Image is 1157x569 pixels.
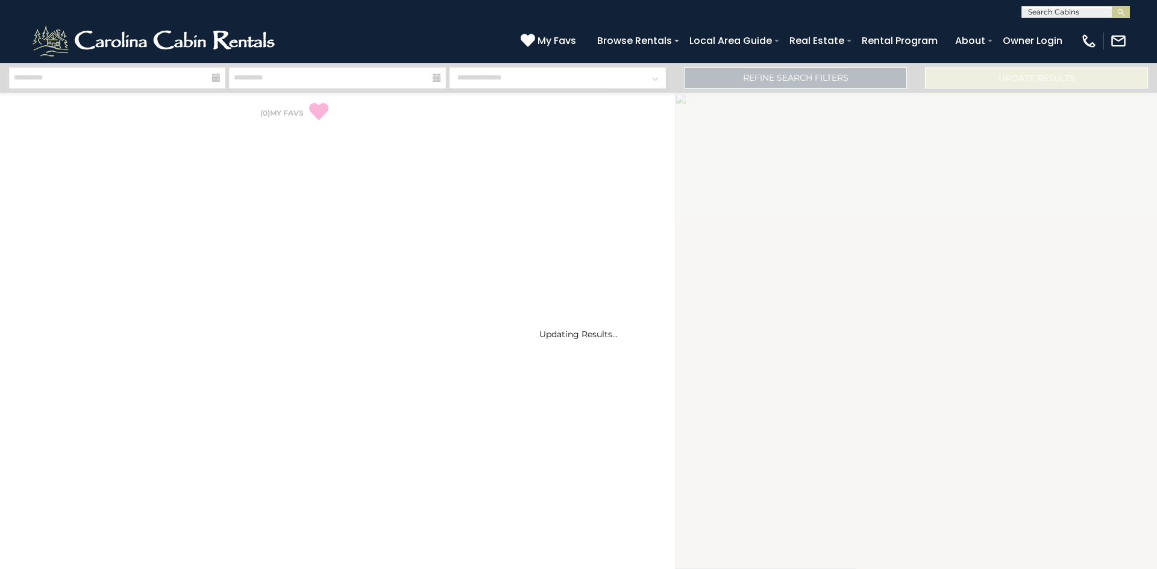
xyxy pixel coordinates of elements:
img: mail-regular-white.png [1110,33,1127,49]
a: Owner Login [997,30,1068,51]
a: About [949,30,991,51]
a: My Favs [521,33,579,49]
img: White-1-2.png [30,23,280,59]
a: Local Area Guide [683,30,778,51]
a: Rental Program [856,30,944,51]
a: Browse Rentals [591,30,678,51]
a: Real Estate [783,30,850,51]
img: phone-regular-white.png [1080,33,1097,49]
span: My Favs [538,33,576,48]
